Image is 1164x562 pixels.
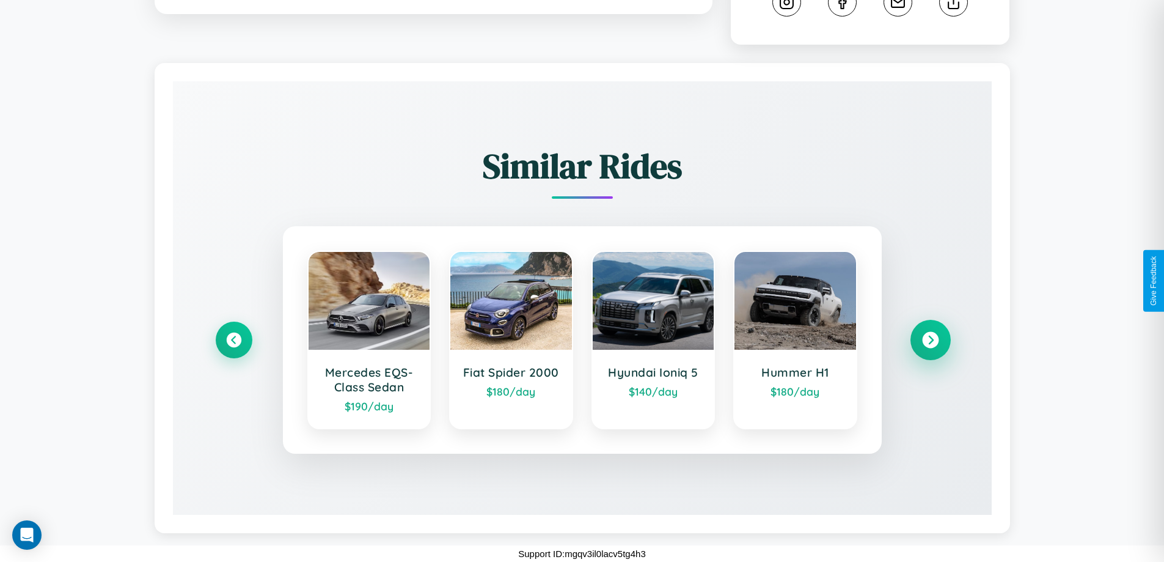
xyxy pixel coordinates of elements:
[733,251,857,429] a: Hummer H1$180/day
[747,385,844,398] div: $ 180 /day
[463,385,560,398] div: $ 180 /day
[605,365,702,380] h3: Hyundai Ioniq 5
[747,365,844,380] h3: Hummer H1
[321,365,418,394] h3: Mercedes EQS-Class Sedan
[449,251,573,429] a: Fiat Spider 2000$180/day
[605,385,702,398] div: $ 140 /day
[463,365,560,380] h3: Fiat Spider 2000
[1149,256,1158,306] div: Give Feedback
[12,520,42,550] div: Open Intercom Messenger
[307,251,431,429] a: Mercedes EQS-Class Sedan$190/day
[321,399,418,413] div: $ 190 /day
[518,545,645,562] p: Support ID: mgqv3il0lacv5tg4h3
[216,142,949,190] h2: Similar Rides
[591,251,716,429] a: Hyundai Ioniq 5$140/day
